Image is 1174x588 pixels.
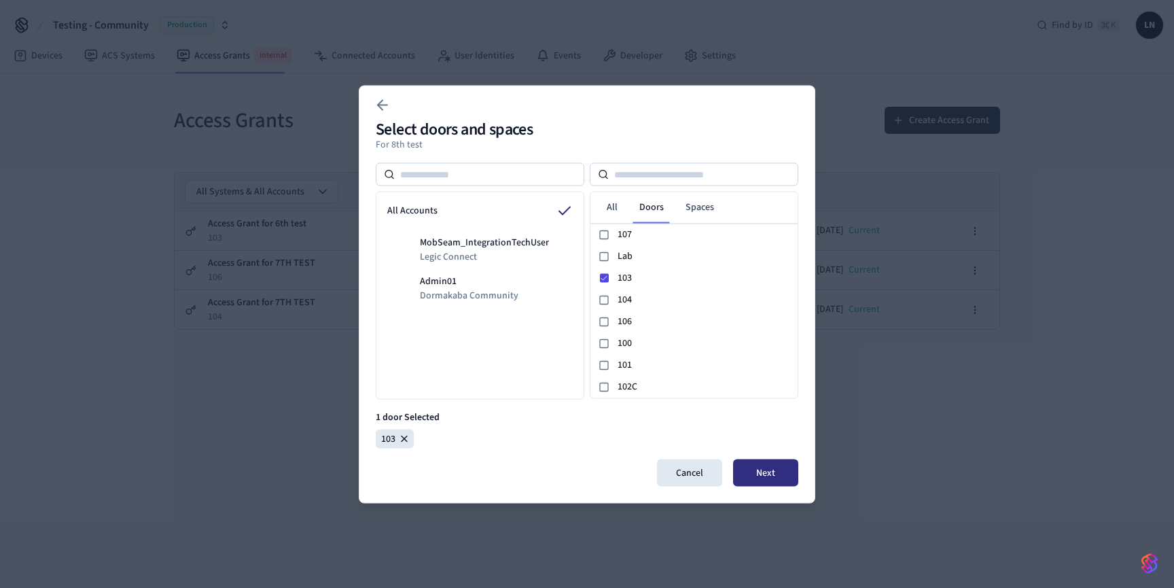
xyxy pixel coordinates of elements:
a: Spaces [675,194,725,219]
span: 104 [618,293,792,307]
span: 101 [618,358,792,373]
span: All Accounts [387,204,438,218]
span: Dormakaba Community [420,288,518,302]
div: 101 [590,354,798,376]
div: 106 [590,311,798,332]
span: 106 [618,315,792,329]
div: MobSeam_IntegrationTechUserLegic Connect [376,230,584,269]
div: All Accounts [376,192,584,230]
span: Admin01 [420,274,518,288]
span: 102C [618,380,792,394]
span: 103 [618,271,792,286]
div: 102C [590,376,798,398]
span: Legic Connect [420,249,549,263]
a: All [596,194,628,219]
div: 103 [590,267,798,289]
span: MobSeam_IntegrationTechUser [420,235,549,249]
button: Cancel [657,459,722,486]
a: Doors [628,194,675,219]
div: 100 [590,332,798,354]
span: 107 [618,228,792,242]
div: 104 [590,289,798,311]
span: 100 [618,336,792,351]
div: 107 [590,224,798,245]
button: Next [733,459,798,486]
h2: Select doors and spaces [376,121,533,137]
div: Admin01Dormakaba Community [376,269,584,307]
div: 103 [376,429,414,448]
p: For 8th test [376,137,533,152]
span: Lab [618,249,792,264]
p: 1 door Selected [376,410,798,423]
img: SeamLogoGradient.69752ec5.svg [1141,553,1158,574]
div: Lab [590,245,798,267]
